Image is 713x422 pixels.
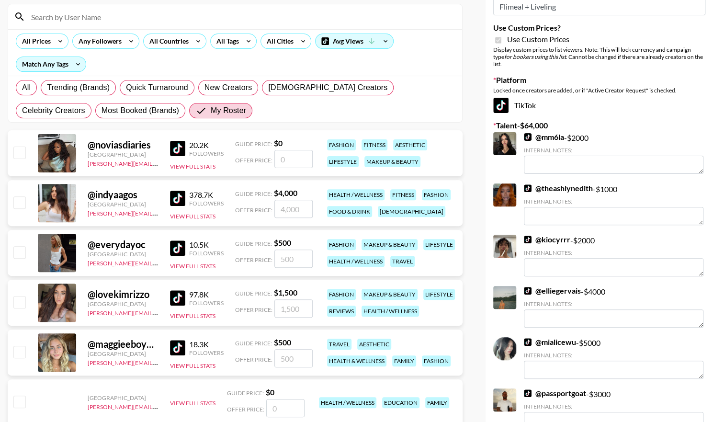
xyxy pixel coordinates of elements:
[524,338,532,346] img: TikTok
[88,300,158,308] div: [GEOGRAPHIC_DATA]
[22,82,31,93] span: All
[170,290,185,306] img: TikTok
[170,213,215,220] button: View Full Stats
[327,139,356,150] div: fashion
[102,105,179,116] span: Most Booked (Brands)
[524,198,703,205] div: Internal Notes:
[390,189,416,200] div: fitness
[364,156,420,167] div: makeup & beauty
[327,189,385,200] div: health / wellness
[235,240,272,247] span: Guide Price:
[425,397,449,408] div: family
[189,190,224,200] div: 378.7K
[170,163,215,170] button: View Full Stats
[524,287,532,295] img: TikTok
[524,389,532,397] img: TikTok
[316,34,393,48] div: Avg Views
[235,306,272,313] span: Offer Price:
[189,340,224,349] div: 18.3K
[88,189,158,201] div: @ indyaagos
[524,133,532,141] img: TikTok
[170,191,185,206] img: TikTok
[493,23,705,33] label: Use Custom Prices?
[88,151,158,158] div: [GEOGRAPHIC_DATA]
[362,139,387,150] div: fitness
[274,150,313,168] input: 0
[392,355,416,366] div: family
[204,82,252,93] span: New Creators
[189,240,224,250] div: 10.5K
[235,140,272,148] span: Guide Price:
[524,235,703,276] div: - $ 2000
[235,356,272,363] span: Offer Price:
[189,299,224,307] div: Followers
[524,132,703,174] div: - $ 2000
[227,406,264,413] span: Offer Price:
[524,236,532,243] img: TikTok
[357,339,391,350] div: aesthetic
[189,200,224,207] div: Followers
[144,34,191,48] div: All Countries
[235,290,272,297] span: Guide Price:
[274,188,297,197] strong: $ 4,000
[25,9,456,24] input: Search by User Name
[235,206,272,214] span: Offer Price:
[88,239,158,251] div: @ everydayoc
[170,240,185,256] img: TikTok
[126,82,188,93] span: Quick Turnaround
[88,201,158,208] div: [GEOGRAPHIC_DATA]
[73,34,124,48] div: Any Followers
[235,256,272,263] span: Offer Price:
[274,349,313,367] input: 500
[88,139,158,151] div: @ noviasdiaries
[170,362,215,369] button: View Full Stats
[189,290,224,299] div: 97.8K
[524,403,703,410] div: Internal Notes:
[88,251,158,258] div: [GEOGRAPHIC_DATA]
[47,82,110,93] span: Trending (Brands)
[327,156,359,167] div: lifestyle
[170,312,215,319] button: View Full Stats
[88,357,229,366] a: [PERSON_NAME][EMAIL_ADDRESS][DOMAIN_NAME]
[327,355,386,366] div: health & wellness
[393,139,427,150] div: aesthetic
[88,258,229,267] a: [PERSON_NAME][EMAIL_ADDRESS][DOMAIN_NAME]
[16,57,86,71] div: Match Any Tags
[266,388,274,397] strong: $ 0
[170,262,215,270] button: View Full Stats
[274,338,291,347] strong: $ 500
[274,288,297,297] strong: $ 1,500
[189,140,224,150] div: 20.2K
[88,394,158,401] div: [GEOGRAPHIC_DATA]
[327,289,356,300] div: fashion
[88,288,158,300] div: @ lovekimrizzo
[189,150,224,157] div: Followers
[524,388,586,398] a: @passportgoat
[362,239,418,250] div: makeup & beauty
[493,98,509,113] img: TikTok
[362,289,418,300] div: makeup & beauty
[319,397,376,408] div: health / wellness
[274,238,291,247] strong: $ 500
[327,206,372,217] div: food & drink
[362,306,419,317] div: health / wellness
[88,308,229,317] a: [PERSON_NAME][EMAIL_ADDRESS][DOMAIN_NAME]
[261,34,295,48] div: All Cities
[493,87,705,94] div: Locked once creators are added, or if "Active Creator Request" is checked.
[504,53,566,60] em: for bookers using this list
[524,249,703,256] div: Internal Notes:
[390,256,415,267] div: travel
[235,340,272,347] span: Guide Price:
[327,306,356,317] div: reviews
[235,190,272,197] span: Guide Price:
[235,157,272,164] span: Offer Price:
[423,289,455,300] div: lifestyle
[327,239,356,250] div: fashion
[327,256,385,267] div: health / wellness
[378,206,445,217] div: [DEMOGRAPHIC_DATA]
[16,34,53,48] div: All Prices
[422,189,451,200] div: fashion
[88,401,229,411] a: [PERSON_NAME][EMAIL_ADDRESS][DOMAIN_NAME]
[274,299,313,318] input: 1,500
[274,200,313,218] input: 4,000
